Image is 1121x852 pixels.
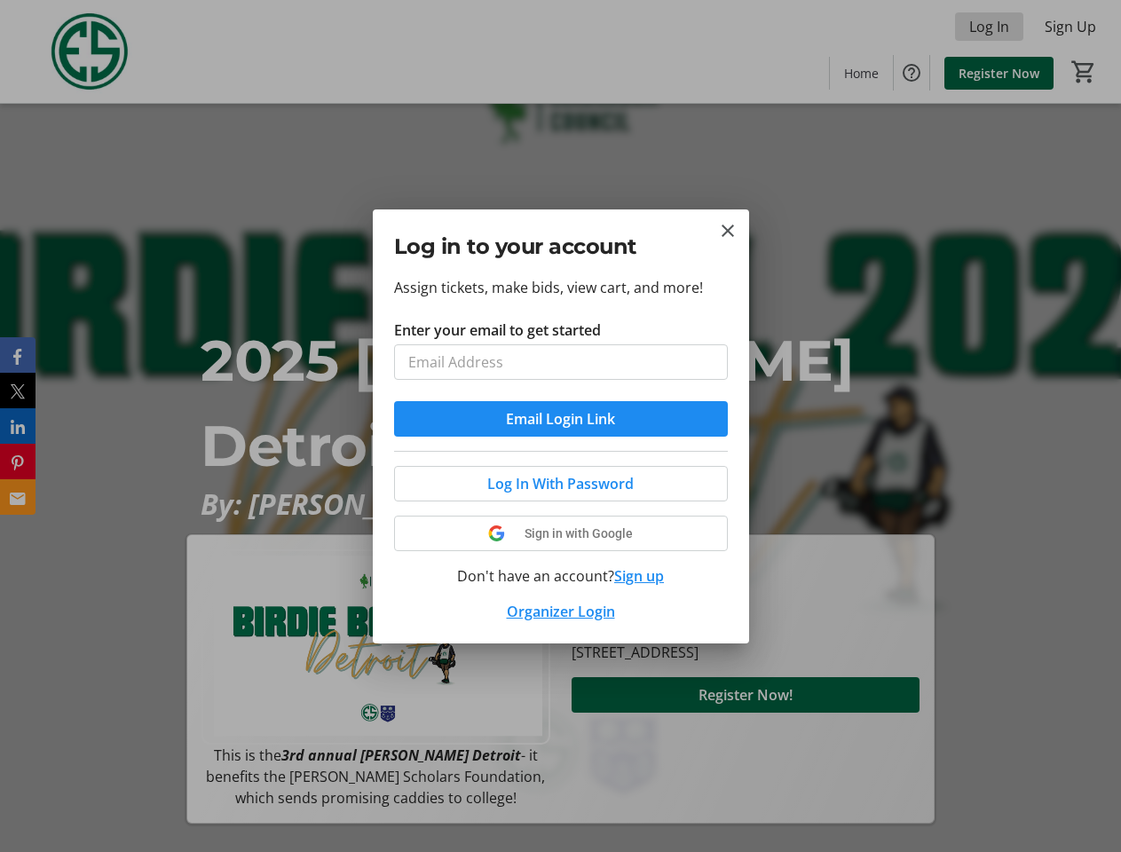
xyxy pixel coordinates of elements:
[394,231,728,263] h2: Log in to your account
[394,466,728,501] button: Log In With Password
[507,602,615,621] a: Organizer Login
[487,473,634,494] span: Log In With Password
[614,565,664,587] button: Sign up
[717,220,738,241] button: Close
[394,319,601,341] label: Enter your email to get started
[394,516,728,551] button: Sign in with Google
[394,277,728,298] p: Assign tickets, make bids, view cart, and more!
[394,401,728,437] button: Email Login Link
[506,408,615,430] span: Email Login Link
[394,344,728,380] input: Email Address
[525,526,633,540] span: Sign in with Google
[394,565,728,587] div: Don't have an account?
